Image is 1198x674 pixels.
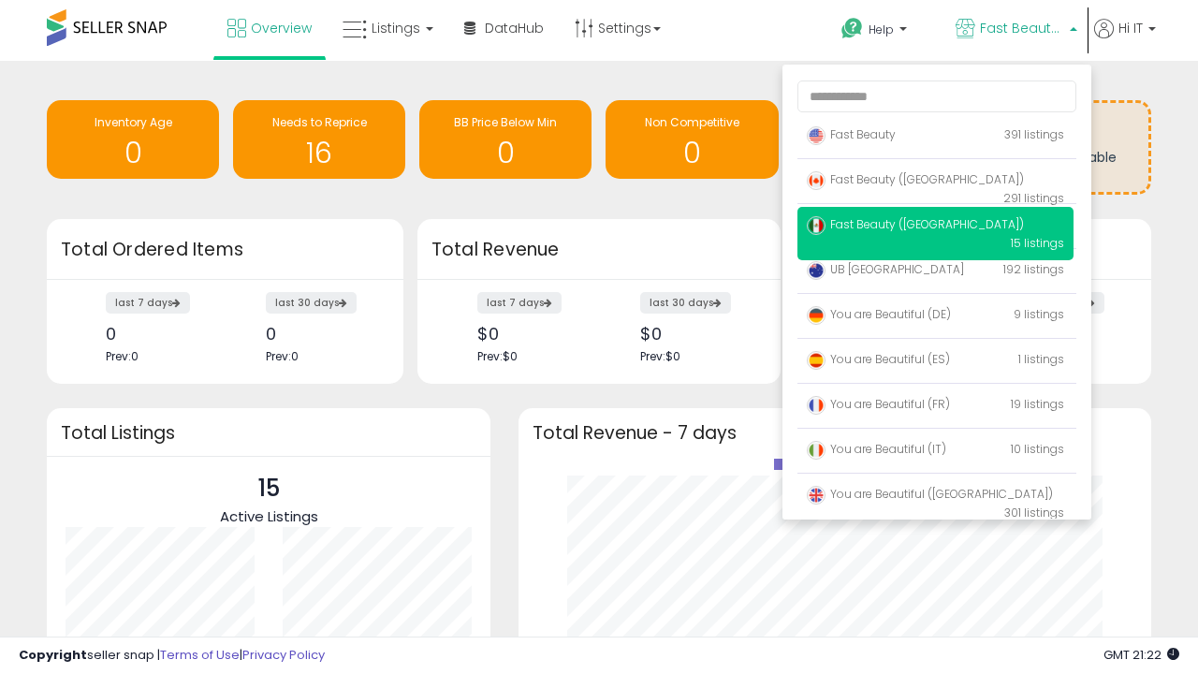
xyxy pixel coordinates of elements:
span: 10 listings [1011,441,1064,457]
span: BB Price Below Min [454,114,557,130]
span: 9 listings [1014,306,1064,322]
span: 391 listings [1004,126,1064,142]
a: Privacy Policy [242,646,325,664]
a: Terms of Use [160,646,240,664]
span: You are Beautiful (IT) [807,441,946,457]
i: Get Help [840,17,864,40]
span: 2025-10-8 21:22 GMT [1103,646,1179,664]
img: canada.png [807,171,825,190]
a: BB Price Below Min 0 [419,100,592,179]
span: Inventory Age [95,114,172,130]
span: 15 listings [1011,235,1064,251]
span: You are Beautiful ([GEOGRAPHIC_DATA]) [807,486,1053,502]
h3: Total Listings [61,426,476,440]
span: 301 listings [1004,505,1064,520]
label: last 7 days [477,292,562,314]
img: spain.png [807,351,825,370]
div: $0 [640,324,748,344]
strong: Copyright [19,646,87,664]
img: uk.png [807,486,825,505]
div: seller snap | | [19,647,325,665]
h1: 0 [429,138,582,168]
img: australia.png [807,261,825,280]
span: You are Beautiful (DE) [807,306,951,322]
span: Hi IT [1118,19,1143,37]
span: Fast Beauty [807,126,896,142]
a: Non Competitive 0 [606,100,778,179]
p: 15 [220,471,318,506]
a: Help [826,3,939,61]
label: last 7 days [106,292,190,314]
span: Non Competitive [645,114,739,130]
h1: 0 [56,138,210,168]
span: Listings [372,19,420,37]
h1: 0 [615,138,768,168]
img: france.png [807,396,825,415]
span: 1 listings [1018,351,1064,367]
span: Help [869,22,894,37]
h3: Total Ordered Items [61,237,389,263]
span: You are Beautiful (FR) [807,396,950,412]
span: 291 listings [1003,190,1064,206]
span: Active Listings [220,506,318,526]
div: $0 [477,324,585,344]
label: last 30 days [640,292,731,314]
span: 192 listings [1003,261,1064,277]
img: usa.png [807,126,825,145]
span: Fast Beauty ([GEOGRAPHIC_DATA]) [807,171,1024,187]
span: Prev: $0 [640,348,680,364]
img: germany.png [807,306,825,325]
span: DataHub [485,19,544,37]
a: Inventory Age 0 [47,100,219,179]
span: UB [GEOGRAPHIC_DATA] [807,261,964,277]
span: Prev: $0 [477,348,518,364]
span: Prev: 0 [266,348,299,364]
span: 19 listings [1011,396,1064,412]
h3: Total Revenue - 7 days [533,426,1137,440]
a: Hi IT [1094,19,1156,61]
span: You are Beautiful (ES) [807,351,950,367]
span: Fast Beauty ([GEOGRAPHIC_DATA]) [980,19,1064,37]
img: italy.png [807,441,825,460]
span: Needs to Reprice [272,114,367,130]
label: last 30 days [266,292,357,314]
img: mexico.png [807,216,825,235]
span: Fast Beauty ([GEOGRAPHIC_DATA]) [807,216,1024,232]
h3: Total Revenue [431,237,767,263]
div: 0 [106,324,211,344]
h1: 16 [242,138,396,168]
span: Overview [251,19,312,37]
div: 0 [266,324,371,344]
a: Needs to Reprice 16 [233,100,405,179]
span: Prev: 0 [106,348,139,364]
